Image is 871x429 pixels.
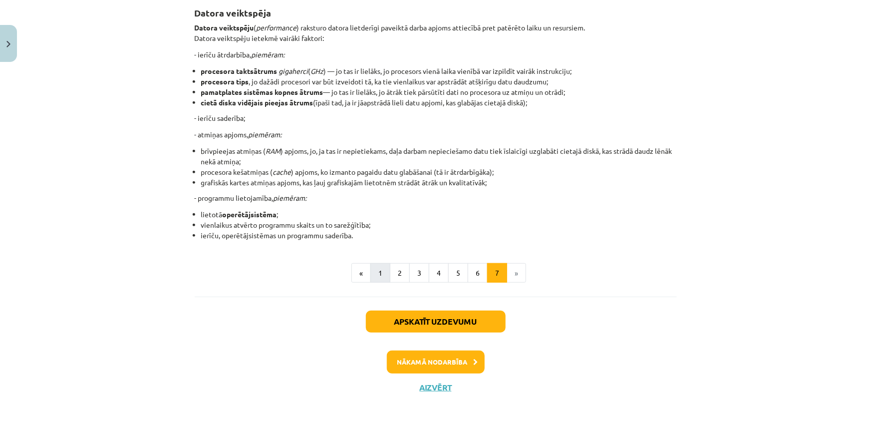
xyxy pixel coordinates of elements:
em: piemēram: [252,50,285,59]
button: 5 [448,263,468,283]
em: piemēram: [249,130,282,139]
nav: Page navigation example [195,263,677,283]
button: « [351,263,371,283]
button: 2 [390,263,410,283]
p: - atmiņas apjoms, [195,129,677,140]
p: - ierīču saderība; [195,113,677,123]
strong: Datora veiktspēja [195,7,272,18]
em: gigaherci [279,66,308,75]
em: cache [273,167,291,176]
li: ierīču, operētājsistēmas un programmu saderība. [201,230,677,241]
strong: procesora tips [201,77,249,86]
strong: procesora taktsātrums [201,66,278,75]
strong: Datora veiktspēju [195,23,254,32]
strong: operētājsistēma [223,210,277,219]
li: , jo dažādi procesori var būt izveidoti tā, ka tie vienlaikus var apstrādāt atšķirīgu datu daudzumu; [201,76,677,87]
strong: cietā diska vidējais pieejas ātrums [201,98,313,107]
button: Aizvērt [417,383,455,393]
button: 7 [487,263,507,283]
li: grafiskās kartes atmiņas apjoms, kas ļauj grafiskajām lietotnēm strādāt ātrāk un kvalitatīvāk; [201,177,677,188]
li: brīvpieejas atmiņas ( ) apjoms, jo, ja tas ir nepietiekams, daļa darbam nepieciešamo datu tiek īs... [201,146,677,167]
img: icon-close-lesson-0947bae3869378f0d4975bcd49f059093ad1ed9edebbc8119c70593378902aed.svg [6,41,10,47]
p: ( ) raksturo datora lietderīgi paveiktā darba apjoms attiecībā pret patērēto laiku un resursiem. ... [195,22,677,43]
li: ( ) — jo tas ir lielāks, jo procesors vienā laika vienībā var izpildīt vairāk instrukciju; [201,66,677,76]
p: - ierīču ātrdarbība, [195,49,677,60]
em: RAM [266,146,281,155]
button: 3 [409,263,429,283]
p: - programmu lietojamība, [195,193,677,203]
li: (īpaši tad, ja ir jāapstrādā lieli datu apjomi, kas glabājas cietajā diskā); [201,97,677,108]
button: 4 [429,263,449,283]
li: — jo tas ir lielāks, jo ātrāk tiek pārsūtīti dati no procesora uz atmiņu un otrādi; [201,87,677,97]
em: piemēram: [274,193,307,202]
button: 6 [468,263,488,283]
em: GHz [311,66,324,75]
li: vienlaikus atvērto programmu skaits un to sarežģītība; [201,220,677,230]
button: Apskatīt uzdevumu [366,311,506,333]
em: performance [257,23,297,32]
button: Nākamā nodarbība [387,351,485,374]
button: 1 [370,263,390,283]
li: lietotā ; [201,209,677,220]
li: procesora kešatmiņas ( ) apjoms, ko izmanto pagaidu datu glabāšanai (tā ir ātrdarbīgāka); [201,167,677,177]
strong: pamatplates sistēmas kopnes ātrums [201,87,323,96]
